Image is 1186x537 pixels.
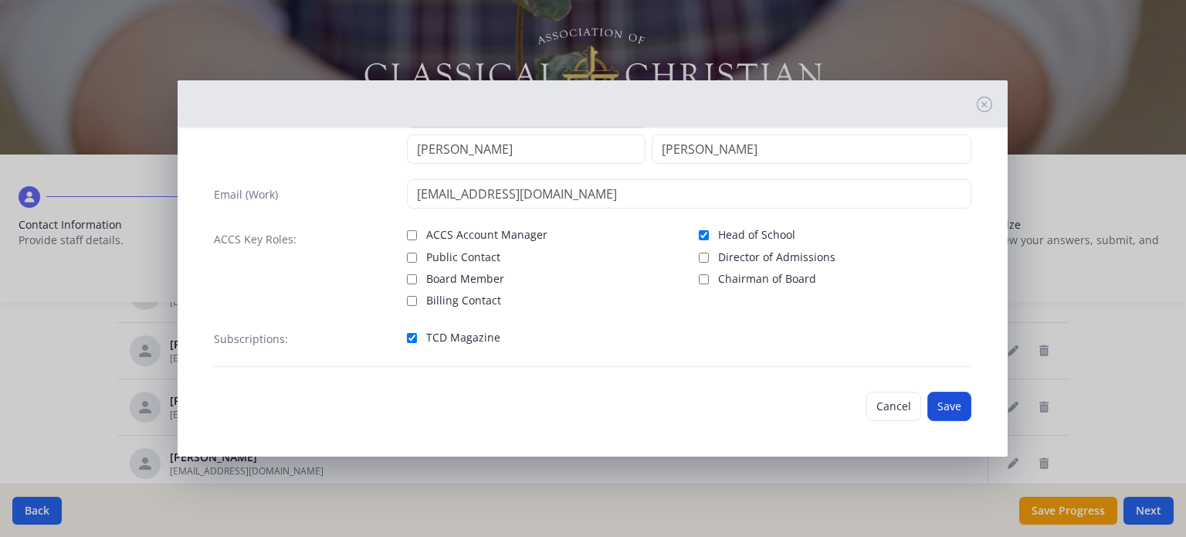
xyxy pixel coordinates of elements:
[407,296,417,306] input: Billing Contact
[407,230,417,240] input: ACCS Account Manager
[426,293,501,308] span: Billing Contact
[652,134,971,164] input: Last Name
[407,253,417,263] input: Public Contact
[407,333,417,343] input: TCD Magazine
[214,331,288,347] label: Subscriptions:
[214,232,296,247] label: ACCS Key Roles:
[426,271,504,287] span: Board Member
[407,134,646,164] input: First Name
[718,250,835,265] span: Director of Admissions
[699,230,709,240] input: Head of School
[866,392,921,421] button: Cancel
[426,250,500,265] span: Public Contact
[407,179,971,209] input: contact@site.com
[699,253,709,263] input: Director of Admissions
[718,227,795,243] span: Head of School
[214,187,278,202] label: Email (Work)
[718,271,816,287] span: Chairman of Board
[699,274,709,284] input: Chairman of Board
[426,227,547,243] span: ACCS Account Manager
[407,274,417,284] input: Board Member
[927,392,971,421] button: Save
[426,330,500,345] span: TCD Magazine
